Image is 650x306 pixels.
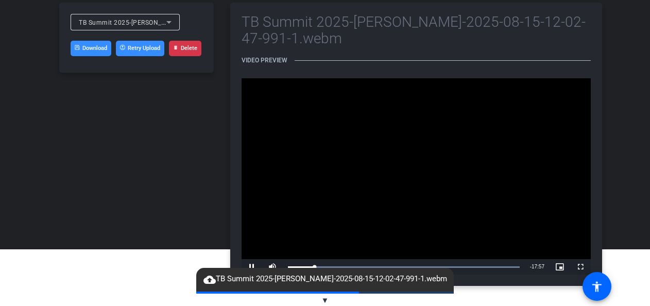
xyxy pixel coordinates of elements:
button: Fullscreen [570,259,591,275]
span: 17:57 [532,264,544,269]
button: Mute [262,259,283,275]
button: Pause [242,259,262,275]
h2: TB Summit 2025-[PERSON_NAME]-2025-08-15-12-02-47-991-1.webm [242,14,591,47]
h3: Video Preview [242,57,591,64]
span: TB Summit 2025-[PERSON_NAME]-2025-08-15-12-02-47-991-1.webm [198,273,452,285]
span: ▼ [321,296,329,305]
button: Retry Upload [116,41,164,56]
button: Picture-in-Picture [550,259,570,275]
div: Progress Bar [288,266,520,268]
a: Download [71,41,111,56]
button: Delete [169,41,201,56]
mat-icon: accessibility [591,280,603,293]
span: TB Summit 2025-[PERSON_NAME]-2025-08-15-12-02-47-991-1.webm [79,18,285,26]
mat-icon: cloud_upload [203,274,216,286]
div: Video Player [242,78,591,275]
span: - [530,264,532,269]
